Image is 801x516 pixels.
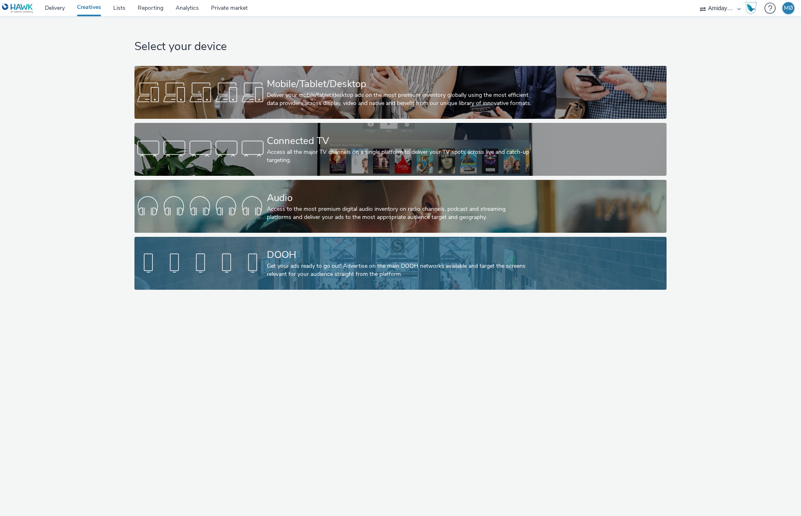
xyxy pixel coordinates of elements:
img: Hawk Academy [745,2,757,15]
div: Access all the major TV channels on a single platform to deliver your TV spots across live and ca... [267,148,531,165]
h1: Select your device [134,39,667,55]
a: DOOHGet your ads ready to go out! Advertise on the main DOOH networks available and target the sc... [134,237,667,290]
div: MØ [784,2,793,14]
a: Hawk Academy [745,2,760,15]
img: undefined Logo [2,3,33,13]
div: Get your ads ready to go out! Advertise on the main DOOH networks available and target the screen... [267,262,531,279]
a: Connected TVAccess all the major TV channels on a single platform to deliver your TV spots across... [134,123,667,176]
div: Access to the most premium digital audio inventory on radio channels, podcast and streaming platf... [267,205,531,222]
div: Connected TV [267,134,531,148]
div: Audio [267,191,531,205]
div: Deliver your mobile/tablet/desktop ads on the most premium inventory globally using the most effi... [267,91,531,108]
a: AudioAccess to the most premium digital audio inventory on radio channels, podcast and streaming ... [134,180,667,233]
a: Mobile/Tablet/DesktopDeliver your mobile/tablet/desktop ads on the most premium inventory globall... [134,66,667,119]
div: DOOH [267,248,531,262]
div: Mobile/Tablet/Desktop [267,77,531,91]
